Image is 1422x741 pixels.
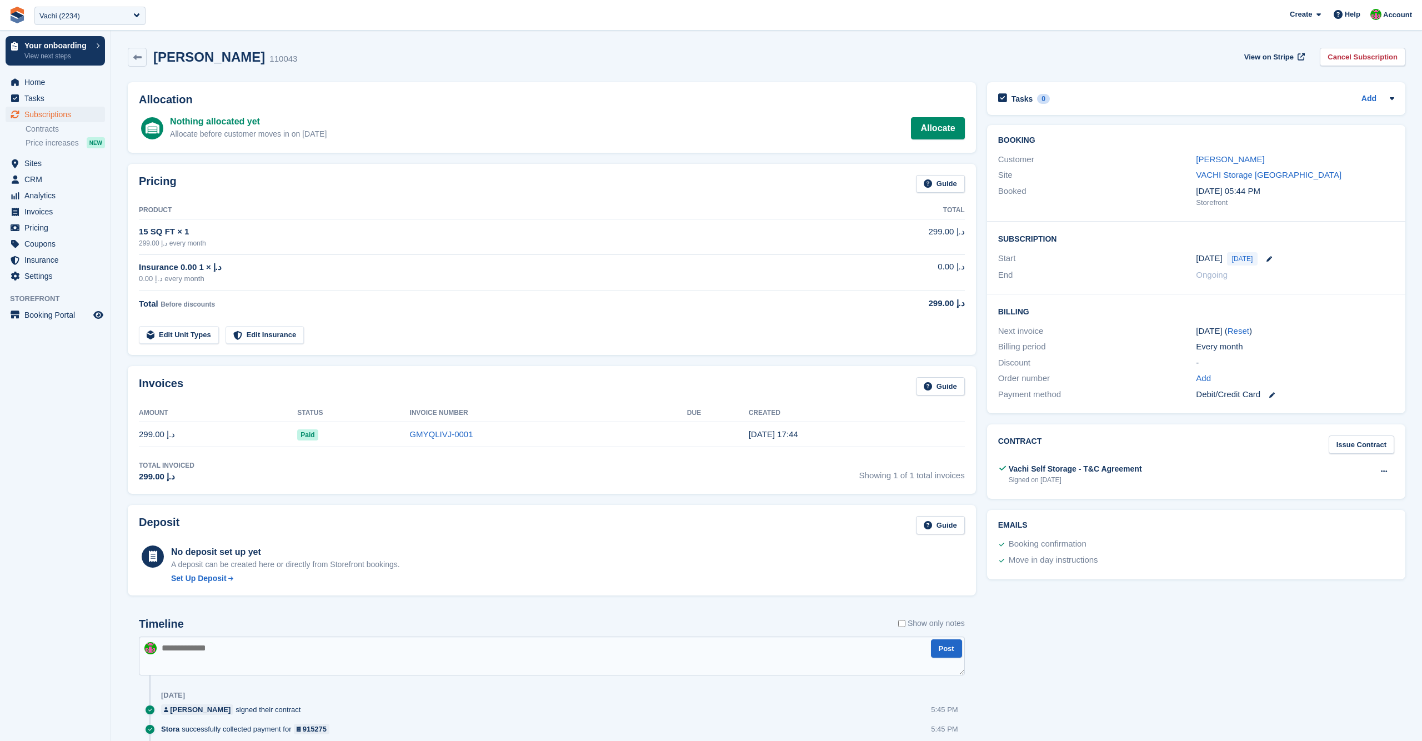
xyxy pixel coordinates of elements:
th: Status [297,404,409,422]
a: Guide [916,377,965,395]
a: [PERSON_NAME] [161,704,233,715]
a: Add [1361,93,1376,106]
span: Price increases [26,138,79,148]
p: Your onboarding [24,42,91,49]
a: Reset [1228,326,1249,336]
div: Insurance 0.00 د.إ × 1 [139,261,816,274]
th: Total [816,202,965,219]
a: Edit Unit Types [139,326,219,344]
a: Preview store [92,308,105,322]
div: Next invoice [998,325,1196,338]
span: Coupons [24,236,91,252]
a: Edit Insurance [226,326,304,344]
span: Ongoing [1196,270,1228,279]
span: Tasks [24,91,91,106]
a: Issue Contract [1329,435,1394,454]
span: CRM [24,172,91,187]
div: Storefront [1196,197,1394,208]
div: 915275 [303,724,327,734]
h2: Invoices [139,377,183,395]
span: View on Stripe [1244,52,1294,63]
button: Post [931,639,962,658]
a: menu [6,91,105,106]
a: menu [6,268,105,284]
h2: Timeline [139,618,184,630]
th: Due [687,404,749,422]
a: Allocate [911,117,964,139]
div: Total Invoiced [139,460,194,470]
span: Stora [161,724,179,734]
h2: [PERSON_NAME] [153,49,265,64]
span: [DATE] [1227,252,1258,266]
span: Total [139,299,158,308]
div: 5:45 PM [931,704,958,715]
div: Debit/Credit Card [1196,388,1394,401]
div: Allocate before customer moves in on [DATE] [170,128,327,140]
time: 2025-09-24 13:44:45 UTC [749,429,798,439]
span: Storefront [10,293,111,304]
div: Billing period [998,341,1196,353]
p: View next steps [24,51,91,61]
h2: Emails [998,521,1394,530]
div: [DATE] [161,691,185,700]
h2: Booking [998,136,1394,145]
img: stora-icon-8386f47178a22dfd0bd8f6a31ec36ba5ce8667c1dd55bd0f319d3a0aa187defe.svg [9,7,26,23]
div: 299.00 د.إ [816,297,965,310]
td: 299.00 د.إ [139,422,297,447]
a: menu [6,204,105,219]
h2: Pricing [139,175,177,193]
span: Booking Portal [24,307,91,323]
input: Show only notes [898,618,905,629]
span: Pricing [24,220,91,236]
div: Vachi (2234) [39,11,80,22]
a: Price increases NEW [26,137,105,149]
a: 915275 [294,724,330,734]
th: Product [139,202,816,219]
span: Home [24,74,91,90]
div: No deposit set up yet [171,545,400,559]
div: Move in day instructions [1009,554,1098,567]
div: 0 [1037,94,1050,104]
a: Cancel Subscription [1320,48,1405,66]
div: Every month [1196,341,1394,353]
span: Insurance [24,252,91,268]
span: Create [1290,9,1312,20]
span: Sites [24,156,91,171]
span: Help [1345,9,1360,20]
a: menu [6,156,105,171]
div: End [998,269,1196,282]
div: Signed on [DATE] [1009,475,1142,485]
img: Will McNeilly [1370,9,1381,20]
a: menu [6,252,105,268]
a: Contracts [26,124,105,134]
p: A deposit can be created here or directly from Storefront bookings. [171,559,400,570]
span: Showing 1 of 1 total invoices [859,460,965,483]
label: Show only notes [898,618,965,629]
span: Account [1383,9,1412,21]
div: Discount [998,357,1196,369]
span: Invoices [24,204,91,219]
h2: Deposit [139,516,179,534]
div: 299.00 د.إ [139,470,194,483]
div: Site [998,169,1196,182]
a: menu [6,236,105,252]
th: Invoice Number [409,404,687,422]
h2: Tasks [1012,94,1033,104]
img: Will McNeilly [144,642,157,654]
div: [PERSON_NAME] [170,704,231,715]
a: GMYQLIVJ-0001 [409,429,473,439]
span: Settings [24,268,91,284]
span: Subscriptions [24,107,91,122]
a: menu [6,74,105,90]
a: Guide [916,175,965,193]
span: Paid [297,429,318,440]
div: Booking confirmation [1009,538,1086,551]
div: 110043 [269,53,297,66]
h2: Contract [998,435,1042,454]
a: Set Up Deposit [171,573,400,584]
div: NEW [87,137,105,148]
div: successfully collected payment for [161,724,335,734]
a: menu [6,188,105,203]
h2: Subscription [998,233,1394,244]
div: Vachi Self Storage - T&C Agreement [1009,463,1142,475]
